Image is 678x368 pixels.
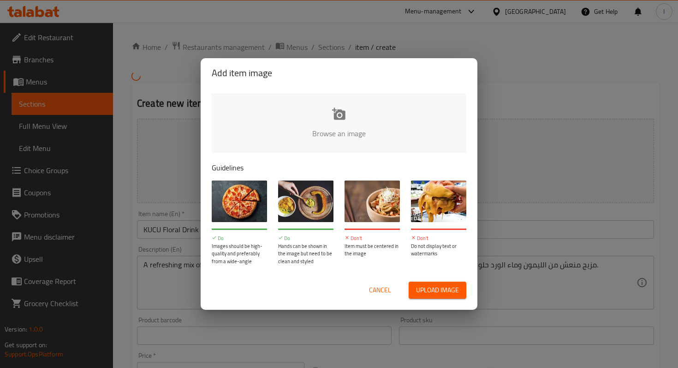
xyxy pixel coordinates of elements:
[212,242,267,265] p: Images should be high-quality and preferably from a wide-angle
[369,284,391,296] span: Cancel
[416,284,459,296] span: Upload image
[278,242,333,265] p: Hands can be shown in the image but need to be clean and styled
[411,235,466,242] p: Don't
[212,66,466,80] h2: Add item image
[345,181,400,222] img: guide-img-3@3x.jpg
[409,282,466,299] button: Upload image
[212,235,267,242] p: Do
[345,235,400,242] p: Don't
[345,242,400,258] p: Item must be centered in the image
[278,181,333,222] img: guide-img-2@3x.jpg
[212,181,267,222] img: guide-img-1@3x.jpg
[411,181,466,222] img: guide-img-4@3x.jpg
[212,162,466,173] p: Guidelines
[365,282,395,299] button: Cancel
[278,235,333,242] p: Do
[411,242,466,258] p: Do not display text or watermarks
